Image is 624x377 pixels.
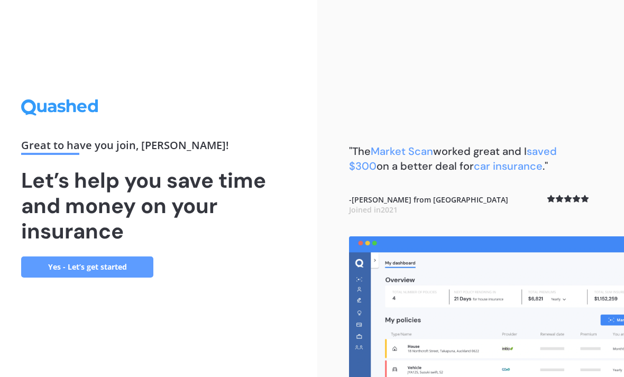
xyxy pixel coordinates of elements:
[474,159,543,173] span: car insurance
[349,144,557,173] span: saved $300
[349,144,557,173] b: "The worked great and I on a better deal for ."
[349,195,508,215] b: - [PERSON_NAME] from [GEOGRAPHIC_DATA]
[349,236,624,377] img: dashboard.webp
[21,168,296,244] h1: Let’s help you save time and money on your insurance
[21,140,296,155] div: Great to have you join , [PERSON_NAME] !
[371,144,433,158] span: Market Scan
[349,205,398,215] span: Joined in 2021
[21,256,153,278] a: Yes - Let’s get started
